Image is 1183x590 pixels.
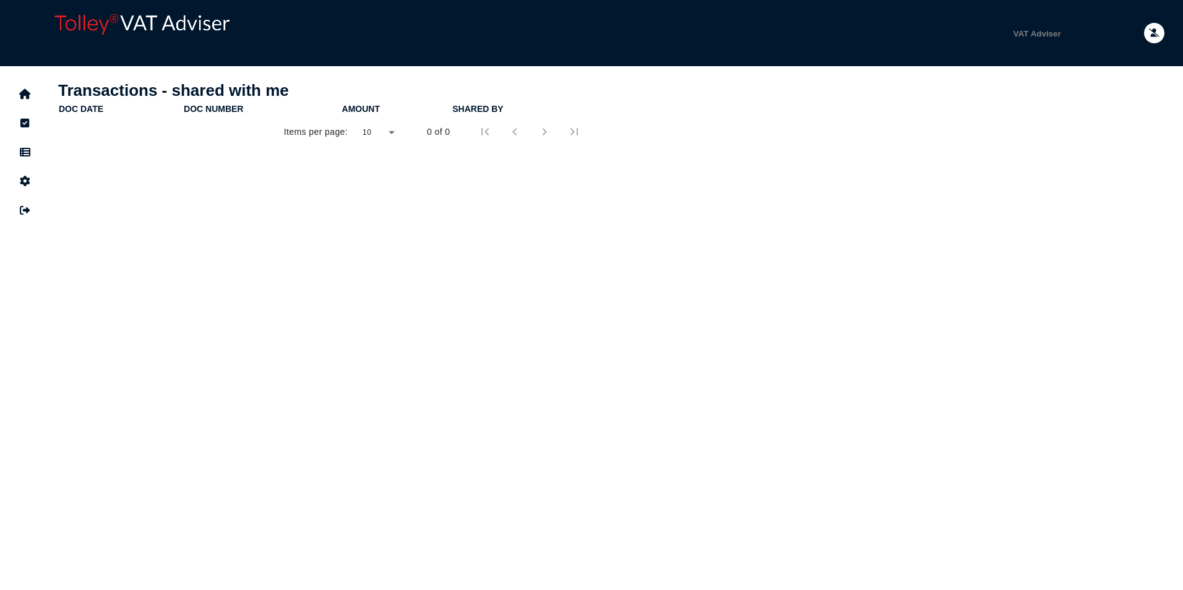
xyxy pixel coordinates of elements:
[470,117,500,147] button: First page
[1149,29,1159,37] i: Email needs to be verified
[342,104,380,114] div: Amount
[59,104,103,114] div: doc date
[452,104,590,114] div: shared by
[12,197,38,223] button: Sign out
[12,110,38,136] button: Tasks
[452,104,503,114] div: shared by
[998,18,1076,48] button: Shows a dropdown of VAT Advisor options
[12,168,38,194] button: Manage settings
[284,126,348,138] div: Items per page:
[49,9,266,57] div: app logo
[12,81,38,107] button: Home
[12,139,38,165] button: Data manager
[530,117,559,147] button: Next page
[184,104,341,114] div: doc number
[20,152,30,153] i: Data manager
[427,126,450,138] div: 0 of 0
[58,81,594,100] h1: Transactions - shared with me
[559,117,589,147] button: Last page
[342,104,452,114] div: Amount
[500,117,530,147] button: Previous page
[272,18,1076,48] menu: navigate products
[184,104,243,114] div: doc number
[59,104,183,114] div: doc date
